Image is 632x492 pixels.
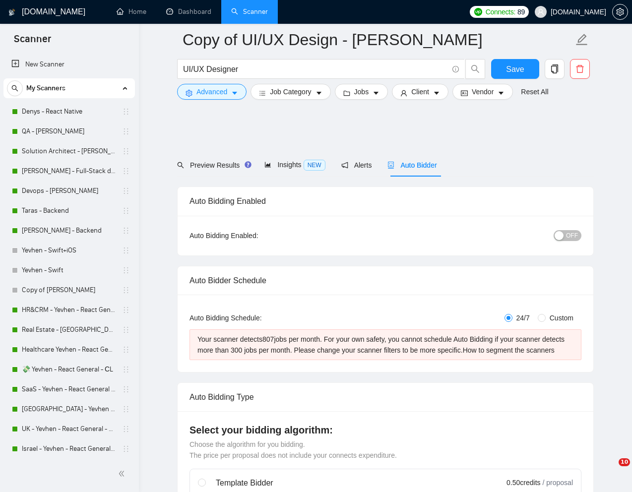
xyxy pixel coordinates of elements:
a: HR&CRM - Yevhen - React General - СL [22,300,116,320]
span: holder [122,425,130,433]
span: caret-down [373,89,379,97]
a: Solution Architect - [PERSON_NAME] [22,141,116,161]
span: caret-down [498,89,505,97]
span: Jobs [354,86,369,97]
span: idcard [461,89,468,97]
span: holder [122,306,130,314]
span: Advanced [196,86,227,97]
span: caret-down [231,89,238,97]
div: Template Bidder [216,477,446,489]
span: 89 [517,6,525,17]
span: Choose the algorithm for you bidding. The price per proposal does not include your connects expen... [190,440,397,459]
button: search [465,59,485,79]
span: info-circle [452,66,459,72]
a: New Scanner [11,55,127,74]
a: Healthcare Yevhen - React General - СL [22,340,116,360]
iframe: Intercom live chat [598,458,622,482]
button: userClientcaret-down [392,84,448,100]
span: OFF [566,230,578,241]
img: upwork-logo.png [474,8,482,16]
span: Auto Bidder [387,161,437,169]
span: holder [122,147,130,155]
button: folderJobscaret-down [335,84,388,100]
span: setting [186,89,192,97]
button: Save [491,59,539,79]
span: caret-down [316,89,322,97]
div: Auto Bidder Schedule [190,266,581,295]
span: Vendor [472,86,494,97]
a: UK - Yevhen - React General - СL [22,419,116,439]
span: holder [122,127,130,135]
input: Scanner name... [183,27,573,52]
h4: Select your bidding algorithm: [190,423,581,437]
div: Your scanner detects 807 jobs per month. For your own safety, you cannot schedule Auto Bidding if... [197,334,573,356]
a: QA - [PERSON_NAME] [22,122,116,141]
a: SaaS - Yevhen - React General - СL [22,379,116,399]
a: homeHome [117,7,146,16]
div: Auto Bidding Type [190,383,581,411]
span: 0.50 credits [506,477,540,488]
span: Insights [264,161,325,169]
span: Client [411,86,429,97]
span: holder [122,385,130,393]
span: holder [122,445,130,453]
button: copy [545,59,565,79]
span: Preview Results [177,161,249,169]
span: folder [343,89,350,97]
span: search [177,162,184,169]
a: setting [612,8,628,16]
span: double-left [118,469,128,479]
span: Save [506,63,524,75]
div: Tooltip anchor [244,160,253,169]
span: area-chart [264,161,271,168]
span: edit [575,33,588,46]
span: robot [387,162,394,169]
a: How to segment the scanners [463,346,555,354]
span: holder [122,246,130,254]
span: caret-down [433,89,440,97]
span: search [466,64,485,73]
a: [GEOGRAPHIC_DATA] - Yevhen - React General - СL [22,399,116,419]
button: setting [612,4,628,20]
span: NEW [304,160,325,171]
button: idcardVendorcaret-down [452,84,513,100]
span: holder [122,346,130,354]
span: holder [122,286,130,294]
span: Alerts [341,161,372,169]
span: delete [570,64,589,73]
a: Devops - [PERSON_NAME] [22,181,116,201]
div: Auto Bidding Schedule: [190,312,320,323]
span: holder [122,405,130,413]
span: holder [122,167,130,175]
a: 💸 Yevhen - React General - СL [22,360,116,379]
a: [PERSON_NAME] - Full-Stack dev [22,161,116,181]
span: holder [122,326,130,334]
span: My Scanners [26,78,65,98]
button: barsJob Categorycaret-down [251,84,330,100]
a: Copy of [PERSON_NAME] [22,280,116,300]
span: holder [122,207,130,215]
button: search [7,80,23,96]
span: Job Category [270,86,311,97]
li: New Scanner [3,55,135,74]
span: / proposal [543,478,573,488]
span: user [537,8,544,15]
a: Yevhen - Swift [22,260,116,280]
span: copy [545,64,564,73]
span: Custom [546,312,577,323]
a: searchScanner [231,7,268,16]
button: delete [570,59,590,79]
span: holder [122,366,130,373]
input: Search Freelance Jobs... [183,63,448,75]
a: [PERSON_NAME] - Backend [22,221,116,241]
span: user [400,89,407,97]
span: holder [122,187,130,195]
span: Connects: [486,6,515,17]
a: Yevhen - Swift+iOS [22,241,116,260]
span: Scanner [6,32,59,53]
button: settingAdvancedcaret-down [177,84,247,100]
span: holder [122,266,130,274]
a: Taras - Backend [22,201,116,221]
span: setting [613,8,628,16]
a: Denys - React Native [22,102,116,122]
